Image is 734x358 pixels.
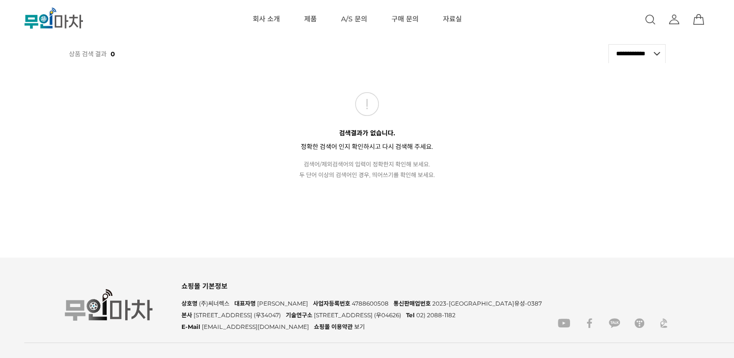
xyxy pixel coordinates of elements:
span: [STREET_ADDRESS] (우04626) [314,311,401,319]
span: 2023-[GEOGRAPHIC_DATA]유성-0387 [432,300,542,307]
span: [EMAIL_ADDRESS][DOMAIN_NAME] [202,323,309,330]
span: 대표자명 [234,300,256,307]
span: 보기 [354,323,365,330]
span: (주)씨너렉스 [199,300,229,307]
h3: 검색결과가 없습니다. [69,128,666,139]
span: [STREET_ADDRESS] (우34047) [194,311,281,319]
span: 사업자등록번호 [313,300,350,307]
a: facebook [580,318,599,328]
span: 기술연구소 [286,311,312,319]
p: 정확한 검색어 인지 확인하시고 다시 검색해 주세요. [69,141,666,152]
span: 본사 [181,311,192,319]
div: 쇼핑몰 기본정보 [181,279,549,293]
span: 통신판매업번호 [393,300,431,307]
span: 쇼핑몰 이용약관 [314,323,353,330]
a: tistory [630,318,649,328]
span: Tel [406,311,415,319]
span: 02) 2088-1182 [416,311,456,319]
span: 4788600508 [352,300,389,307]
p: 상품 검색 결과 [69,45,115,63]
a: kakao [604,318,625,328]
a: youtube [553,318,575,328]
span: 상호명 [181,300,197,307]
strong: 0 [111,45,115,63]
a: 쇼핑몰 이용약관 보기 [314,323,365,330]
a: synerex [654,318,669,328]
span: E-Mail [181,323,200,330]
span: [PERSON_NAME] [257,300,308,307]
p: 검색어/제외검색어의 입력이 정확한지 확인해 보세요. 두 단어 이상의 검색어인 경우, 띄어쓰기를 확인해 보세요. [69,159,666,180]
